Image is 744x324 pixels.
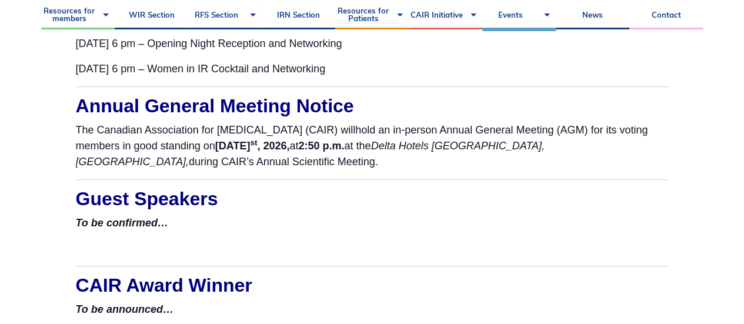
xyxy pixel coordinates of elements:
[76,140,545,168] em: Delta Hotels [GEOGRAPHIC_DATA], [GEOGRAPHIC_DATA],
[76,61,669,77] p: [DATE] 6 pm – Women in IR Cocktail and Networking
[298,140,344,152] strong: 2:50 p.m.
[250,138,257,147] sup: st
[76,122,669,170] p: The Canadian Association for [MEDICAL_DATA] (CAIR) will during CAIR’s Annual Scientific Meeting.
[215,140,290,152] strong: [DATE] , 2026,
[76,124,648,168] span: hold an in-person Annual General Meeting (AGM) for its voting members in good standing on at at the
[76,95,354,116] span: Annual General Meeting Notice
[76,275,252,296] span: CAIR Award Winner
[76,217,168,229] strong: To be confirmed…
[76,303,174,315] strong: To be announced…
[76,36,669,52] p: [DATE] 6 pm – Opening Night Reception and Networking
[76,188,218,209] span: Guest Speakers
